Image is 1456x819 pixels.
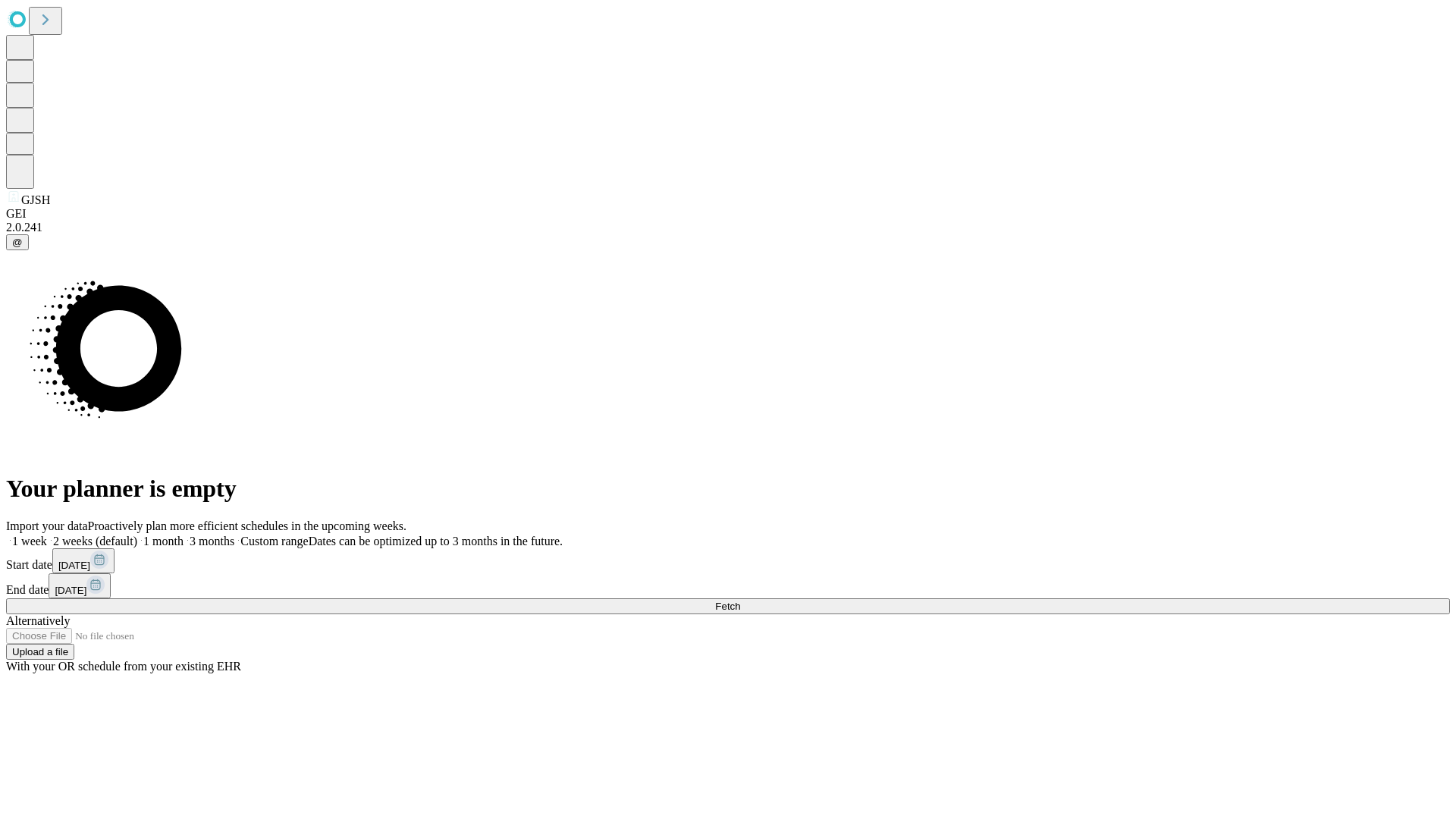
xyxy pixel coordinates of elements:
div: 2.0.241 [6,221,1450,234]
div: End date [6,573,1450,598]
span: 3 months [190,535,234,548]
span: 1 month [143,535,184,548]
span: Proactively plan more efficient schedules in the upcoming weeks. [88,519,406,532]
span: GJSH [21,193,50,206]
span: @ [12,237,23,248]
button: @ [6,234,29,250]
button: [DATE] [49,573,111,598]
span: Custom range [240,535,308,548]
span: Alternatively [6,614,70,627]
span: Import your data [6,519,88,532]
span: Fetch [715,601,740,612]
button: Upload a file [6,644,74,660]
button: Fetch [6,598,1450,614]
span: 1 week [12,535,47,548]
span: With your OR schedule from your existing EHR [6,660,241,673]
button: [DATE] [52,548,115,573]
span: Dates can be optimized up to 3 months in the future. [309,535,563,548]
span: [DATE] [58,560,90,571]
div: Start date [6,548,1450,573]
h1: Your planner is empty [6,475,1450,503]
span: 2 weeks (default) [53,535,137,548]
span: [DATE] [55,585,86,596]
div: GEI [6,207,1450,221]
